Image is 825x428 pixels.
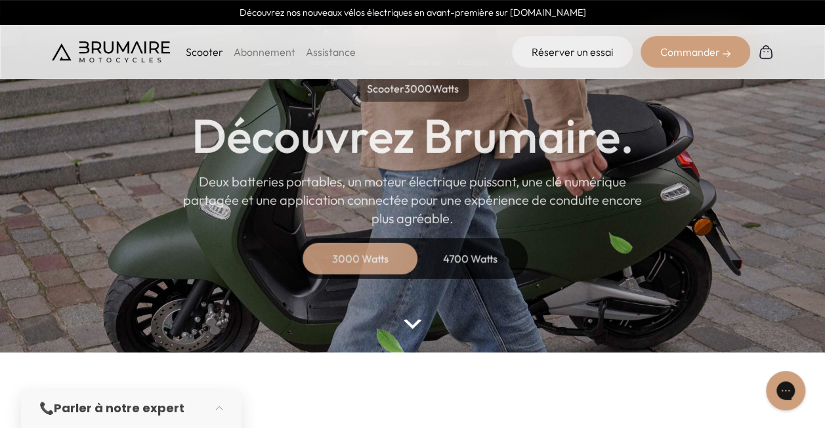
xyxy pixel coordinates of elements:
a: Réserver un essai [512,36,633,68]
img: arrow-bottom.png [404,319,421,329]
span: 3000 [404,82,432,95]
img: Panier [758,44,774,60]
img: Brumaire Motocycles [52,41,170,62]
a: Assistance [306,45,356,58]
img: right-arrow-2.png [723,50,730,58]
p: Deux batteries portables, un moteur électrique puissant, une clé numérique partagée et une applic... [183,173,643,228]
h1: Découvrez Brumaire. [192,112,634,160]
p: Scooter Watts [357,75,469,102]
div: 3000 Watts [308,243,413,274]
div: Commander [641,36,750,68]
a: Abonnement [234,45,295,58]
div: 4700 Watts [418,243,523,274]
p: Scooter [186,44,223,60]
iframe: Gorgias live chat messenger [759,366,812,415]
